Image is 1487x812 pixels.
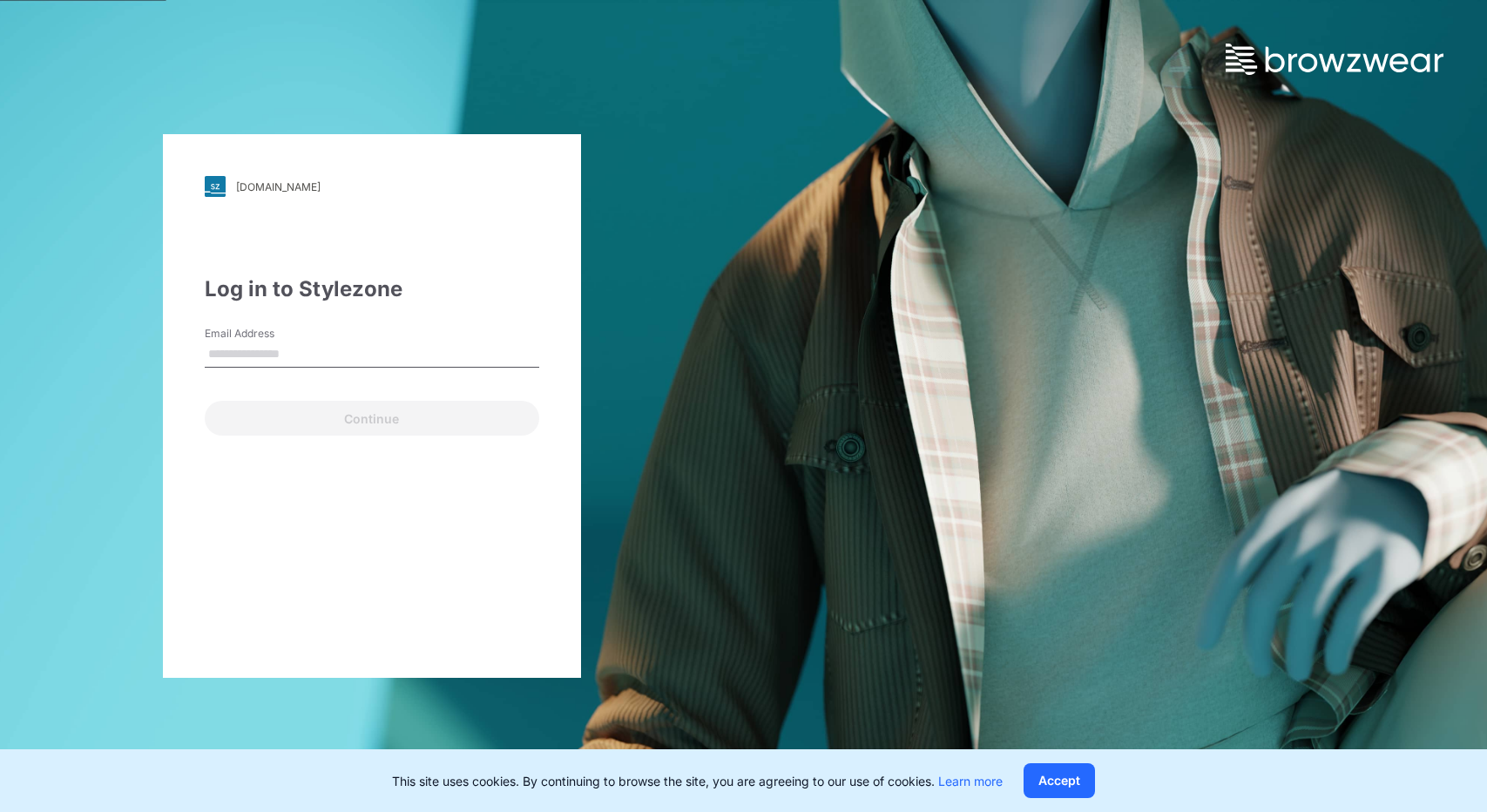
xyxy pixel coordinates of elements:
button: Accept [1024,763,1095,798]
label: Email Address [205,326,327,342]
a: [DOMAIN_NAME] [205,176,539,197]
div: [DOMAIN_NAME] [236,180,321,193]
a: Learn more [938,774,1003,788]
img: svg+xml;base64,PHN2ZyB3aWR0aD0iMjgiIGhlaWdodD0iMjgiIHZpZXdCb3g9IjAgMCAyOCAyOCIgZmlsbD0ibm9uZSIgeG... [205,176,226,197]
img: browzwear-logo.73288ffb.svg [1226,44,1443,75]
p: This site uses cookies. By continuing to browse the site, you are agreeing to our use of cookies. [392,772,1003,790]
div: Log in to Stylezone [205,274,539,305]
